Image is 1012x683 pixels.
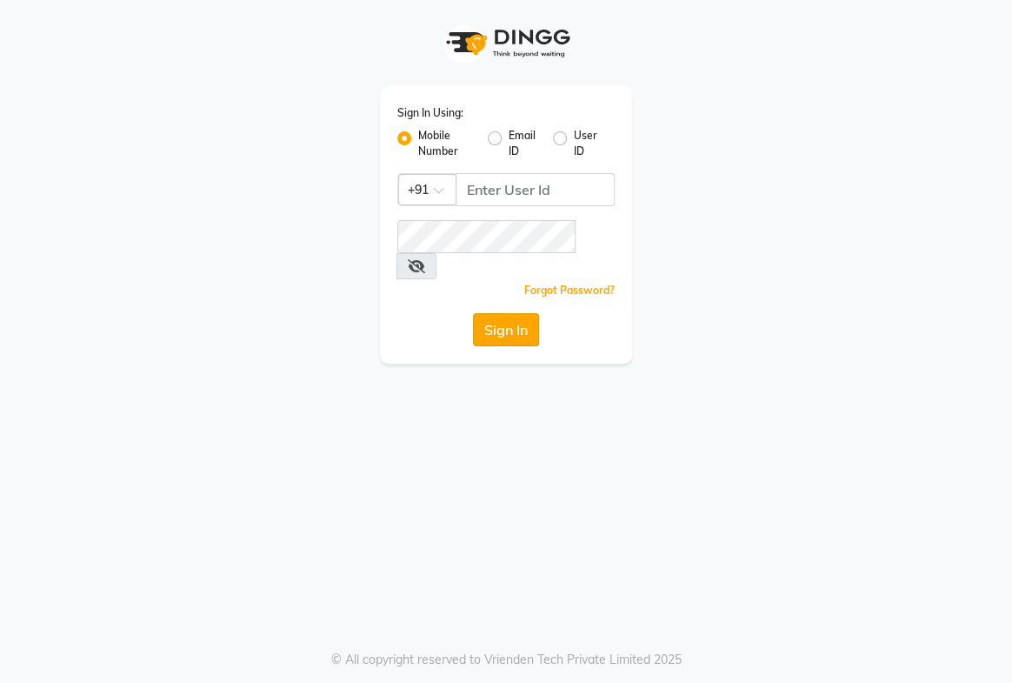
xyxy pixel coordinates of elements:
button: Sign In [473,313,539,346]
img: logo1.svg [436,17,576,69]
input: Username [456,173,615,206]
label: User ID [574,128,601,159]
a: Forgot Password? [524,284,615,297]
label: Sign In Using: [397,105,463,121]
input: Username [397,220,576,253]
label: Email ID [509,128,538,159]
label: Mobile Number [418,128,474,159]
